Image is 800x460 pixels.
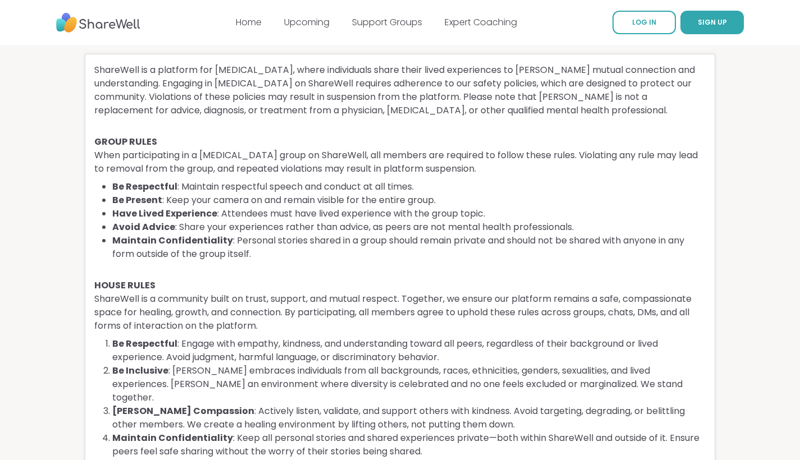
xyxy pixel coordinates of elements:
[112,234,233,247] b: Maintain Confidentiality
[112,431,233,444] b: Maintain Confidentiality
[112,364,706,404] li: : [PERSON_NAME] embraces individuals from all backgrounds, races, ethnicities, genders, sexualiti...
[445,16,517,29] a: Expert Coaching
[112,431,706,458] li: : Keep all personal stories and shared experiences private—both within ShareWell and outside of i...
[94,63,706,117] p: ShareWell is a platform for [MEDICAL_DATA], where individuals share their lived experiences to [P...
[94,279,706,292] h4: HOUSE RULES
[236,16,262,29] a: Home
[112,364,168,377] b: Be Inclusive
[680,11,744,34] button: SIGN UP
[112,337,177,350] b: Be Respectful
[112,180,706,194] li: : Maintain respectful speech and conduct at all times.
[612,11,676,34] a: LOG IN
[112,194,162,206] b: Be Present
[94,292,706,333] p: ShareWell is a community built on trust, support, and mutual respect. Together, we ensure our pla...
[112,404,706,431] li: : Actively listen, validate, and support others with kindness. Avoid targeting, degrading, or bel...
[56,7,140,38] img: ShareWell Nav Logo
[112,404,254,417] b: [PERSON_NAME] Compassion
[112,337,706,364] li: : Engage with empathy, kindness, and understanding toward all peers, regardless of their backgrou...
[284,16,330,29] a: Upcoming
[112,234,706,261] li: : Personal stories shared in a group should remain private and should not be shared with anyone i...
[94,149,706,176] p: When participating in a [MEDICAL_DATA] group on ShareWell, all members are required to follow the...
[352,16,422,29] a: Support Groups
[112,194,706,207] li: : Keep your camera on and remain visible for the entire group.
[632,17,656,27] span: LOG IN
[94,135,706,149] h4: GROUP RULES
[112,207,706,220] li: : Attendees must have lived experience with the group topic.
[112,220,706,234] li: : Share your experiences rather than advice, as peers are not mental health professionals.
[112,207,217,220] b: Have Lived Experience
[112,180,177,193] b: Be Respectful
[698,17,727,27] span: SIGN UP
[112,220,175,233] b: Avoid Advice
